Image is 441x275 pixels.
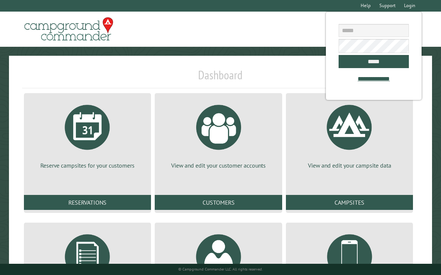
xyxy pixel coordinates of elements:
[33,161,142,169] p: Reserve campsites for your customers
[155,195,282,210] a: Customers
[33,99,142,169] a: Reserve campsites for your customers
[164,99,273,169] a: View and edit your customer accounts
[164,161,273,169] p: View and edit your customer accounts
[22,68,419,88] h1: Dashboard
[295,161,404,169] p: View and edit your campsite data
[178,267,263,272] small: © Campground Commander LLC. All rights reserved.
[295,99,404,169] a: View and edit your campsite data
[22,15,115,44] img: Campground Commander
[286,195,413,210] a: Campsites
[24,195,151,210] a: Reservations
